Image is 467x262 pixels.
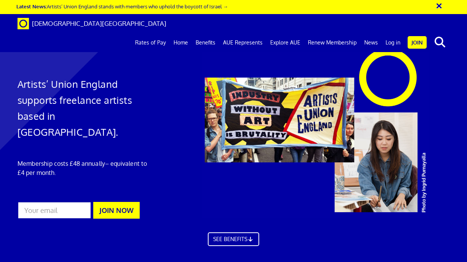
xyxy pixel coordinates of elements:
[266,33,304,52] a: Explore AUE
[16,3,228,10] a: Latest News:Artists’ Union England stands with members who uphold the boycott of Israel →
[428,34,451,50] button: search
[18,159,154,177] p: Membership costs £48 annually – equivalent to £4 per month.
[170,33,192,52] a: Home
[12,14,172,33] a: Brand [DEMOGRAPHIC_DATA][GEOGRAPHIC_DATA]
[304,33,360,52] a: Renew Membership
[32,19,166,27] span: [DEMOGRAPHIC_DATA][GEOGRAPHIC_DATA]
[131,33,170,52] a: Rates of Pay
[219,33,266,52] a: AUE Represents
[93,202,140,219] button: JOIN NOW
[192,33,219,52] a: Benefits
[16,3,47,10] strong: Latest News:
[18,202,91,219] input: Your email
[208,232,260,246] a: SEE BENEFITS
[382,33,404,52] a: Log in
[408,36,427,49] a: Join
[360,33,382,52] a: News
[18,76,154,140] h1: Artists’ Union England supports freelance artists based in [GEOGRAPHIC_DATA].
